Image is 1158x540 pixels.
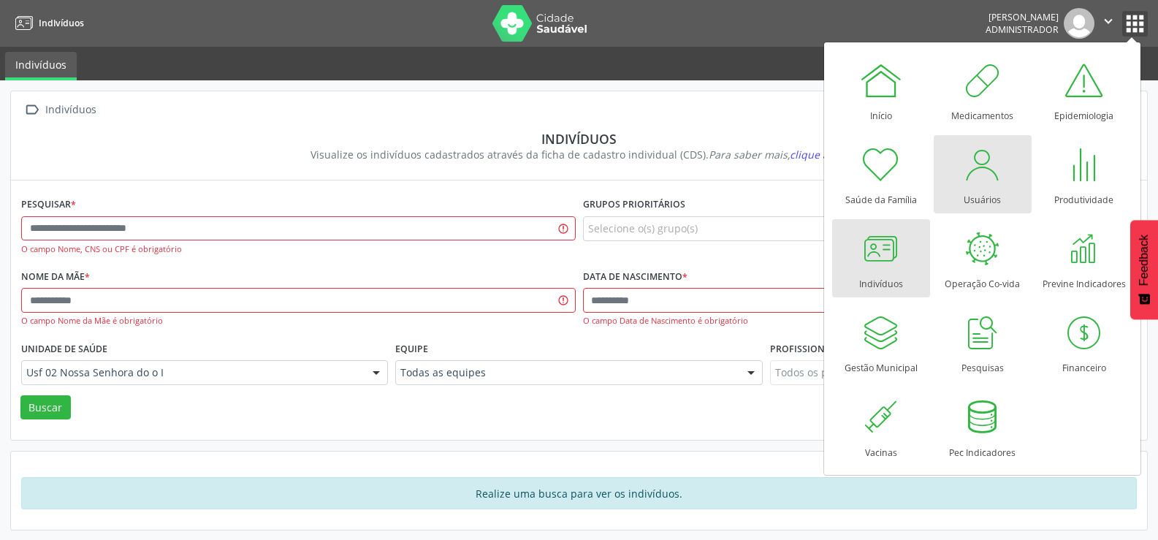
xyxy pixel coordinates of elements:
[21,315,576,327] div: O campo Nome da Mãe é obrigatório
[832,135,930,213] a: Saúde da Família
[42,99,99,121] div: Indivíduos
[31,131,1127,147] div: Indivíduos
[10,11,84,35] a: Indivíduos
[934,51,1032,129] a: Medicamentos
[21,243,576,256] div: O campo Nome, CNS ou CPF é obrigatório
[934,388,1032,466] a: Pec Indicadores
[934,219,1032,297] a: Operação Co-vida
[832,219,930,297] a: Indivíduos
[21,266,90,289] label: Nome da mãe
[1035,219,1133,297] a: Previne Indicadores
[583,194,685,216] label: Grupos prioritários
[395,338,428,360] label: Equipe
[5,52,77,80] a: Indivíduos
[709,148,847,161] i: Para saber mais,
[1035,51,1133,129] a: Epidemiologia
[21,477,1137,509] div: Realize uma busca para ver os indivíduos.
[400,365,732,380] span: Todas as equipes
[986,11,1059,23] div: [PERSON_NAME]
[26,365,358,380] span: Usf 02 Nossa Senhora do o I
[832,303,930,381] a: Gestão Municipal
[1138,235,1151,286] span: Feedback
[1130,220,1158,319] button: Feedback - Mostrar pesquisa
[832,388,930,466] a: Vacinas
[21,194,76,216] label: Pesquisar
[1035,303,1133,381] a: Financeiro
[1064,8,1094,39] img: img
[832,51,930,129] a: Início
[934,135,1032,213] a: Usuários
[934,303,1032,381] a: Pesquisas
[21,99,99,121] a:  Indivíduos
[1100,13,1116,29] i: 
[583,266,687,289] label: Data de nascimento
[20,395,71,420] button: Buscar
[1122,11,1148,37] button: apps
[31,147,1127,162] div: Visualize os indivíduos cadastrados através da ficha de cadastro individual (CDS).
[986,23,1059,36] span: Administrador
[790,148,847,161] span: clique aqui!
[588,221,698,236] span: Selecione o(s) grupo(s)
[1035,135,1133,213] a: Produtividade
[770,338,836,360] label: Profissional
[39,17,84,29] span: Indivíduos
[583,315,1138,327] div: O campo Data de Nascimento é obrigatório
[21,99,42,121] i: 
[21,338,107,360] label: Unidade de saúde
[1094,8,1122,39] button: 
